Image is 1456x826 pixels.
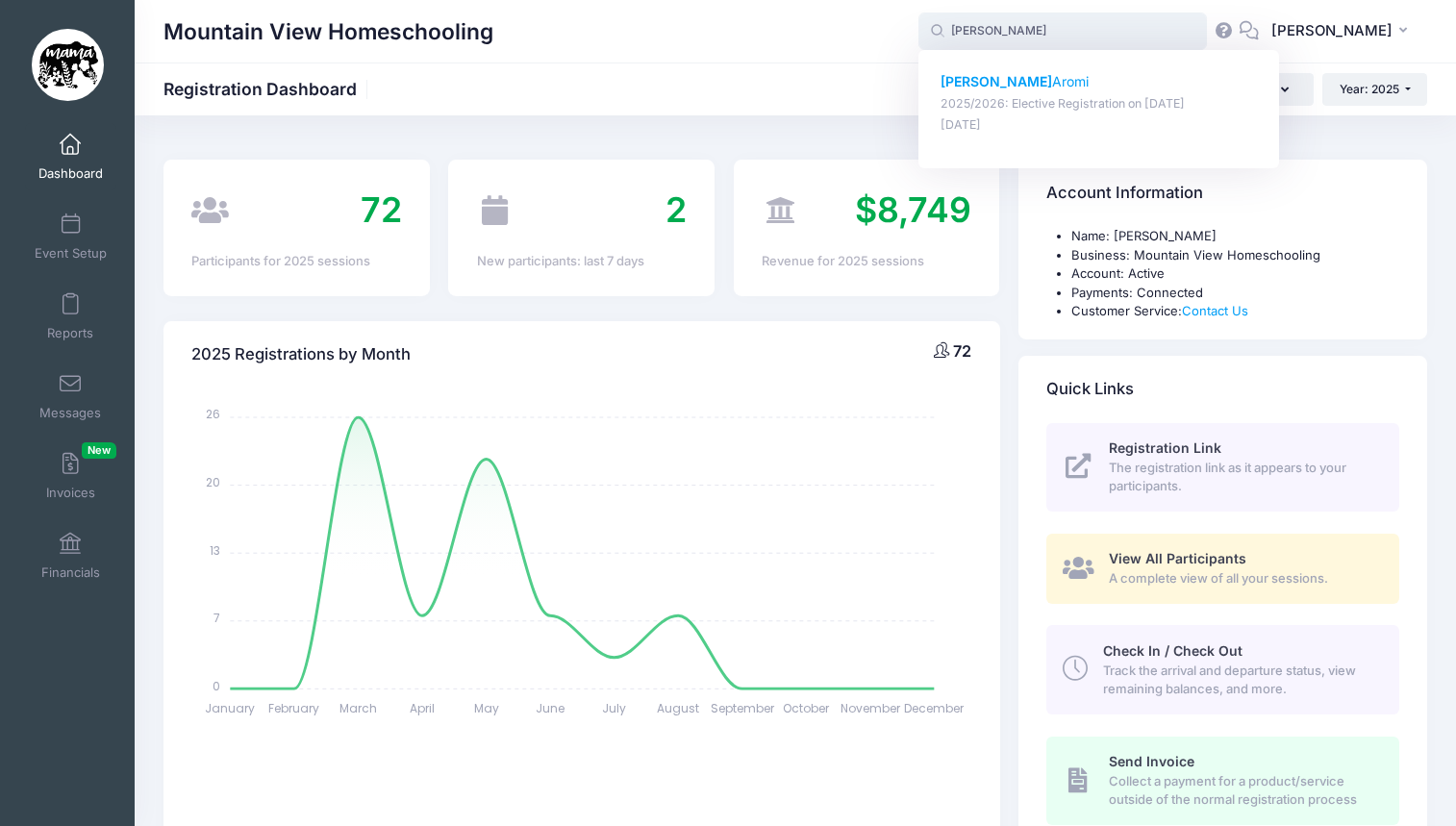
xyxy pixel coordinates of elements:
span: Check In / Check Out [1103,642,1243,659]
a: InvoicesNew [25,442,116,510]
h4: 2025 Registrations by Month [191,327,411,382]
tspan: May [474,700,499,716]
p: [DATE] [941,116,1258,135]
tspan: March [339,700,377,716]
tspan: January [206,700,256,716]
tspan: 0 [213,677,221,693]
span: Event Setup [35,245,107,262]
a: Event Setup [25,203,116,270]
span: Track the arrival and departure status, view remaining balances, and more. [1103,662,1377,699]
li: Name: [PERSON_NAME] [1071,227,1399,246]
tspan: 13 [211,541,221,558]
span: Financials [41,564,100,581]
a: Financials [25,522,116,589]
a: View All Participants A complete view of all your sessions. [1046,534,1399,604]
li: Customer Service: [1071,302,1399,321]
span: Send Invoice [1109,753,1194,769]
span: $8,749 [855,188,971,231]
span: Messages [39,405,101,421]
a: Messages [25,363,116,430]
p: 2025/2026: Elective Registration on [DATE] [941,95,1258,113]
h4: Account Information [1046,166,1203,221]
span: Registration Link [1109,439,1221,456]
tspan: June [536,700,565,716]
button: Year: 2025 [1322,73,1427,106]
span: Invoices [46,485,95,501]
span: [PERSON_NAME] [1271,20,1393,41]
a: Dashboard [25,123,116,190]
tspan: April [410,700,435,716]
img: Mountain View Homeschooling [32,29,104,101]
div: Revenue for 2025 sessions [762,252,971,271]
tspan: 26 [207,406,221,422]
h1: Mountain View Homeschooling [163,10,493,54]
a: Registration Link The registration link as it appears to your participants. [1046,423,1399,512]
span: Dashboard [38,165,103,182]
div: Participants for 2025 sessions [191,252,401,271]
a: Check In / Check Out Track the arrival and departure status, view remaining balances, and more. [1046,625,1399,713]
li: Payments: Connected [1071,284,1399,303]
tspan: July [602,700,626,716]
span: 72 [953,341,971,361]
h4: Quick Links [1046,362,1134,416]
tspan: December [905,700,966,716]
tspan: February [269,700,320,716]
button: [PERSON_NAME] [1259,10,1427,54]
span: The registration link as it appears to your participants. [1109,459,1377,496]
span: 72 [361,188,402,231]
input: Search by First Name, Last Name, or Email... [918,13,1207,51]
span: Collect a payment for a product/service outside of the normal registration process [1109,772,1377,810]
tspan: September [711,700,775,716]
tspan: October [783,700,830,716]
span: 2 [665,188,687,231]
h1: Registration Dashboard [163,79,373,99]
a: Contact Us [1182,303,1248,318]
p: Aromi [941,72,1258,92]
li: Business: Mountain View Homeschooling [1071,246,1399,265]
a: Reports [25,283,116,350]
a: Send Invoice Collect a payment for a product/service outside of the normal registration process [1046,737,1399,825]
tspan: November [841,700,901,716]
tspan: 20 [207,474,221,490]
span: New [82,442,116,459]
span: Reports [47,325,93,341]
span: A complete view of all your sessions. [1109,569,1377,588]
li: Account: Active [1071,264,1399,284]
tspan: August [657,700,699,716]
span: View All Participants [1109,550,1246,566]
span: Year: 2025 [1340,82,1399,96]
div: New participants: last 7 days [477,252,687,271]
tspan: 7 [214,610,221,626]
strong: [PERSON_NAME] [941,73,1052,89]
